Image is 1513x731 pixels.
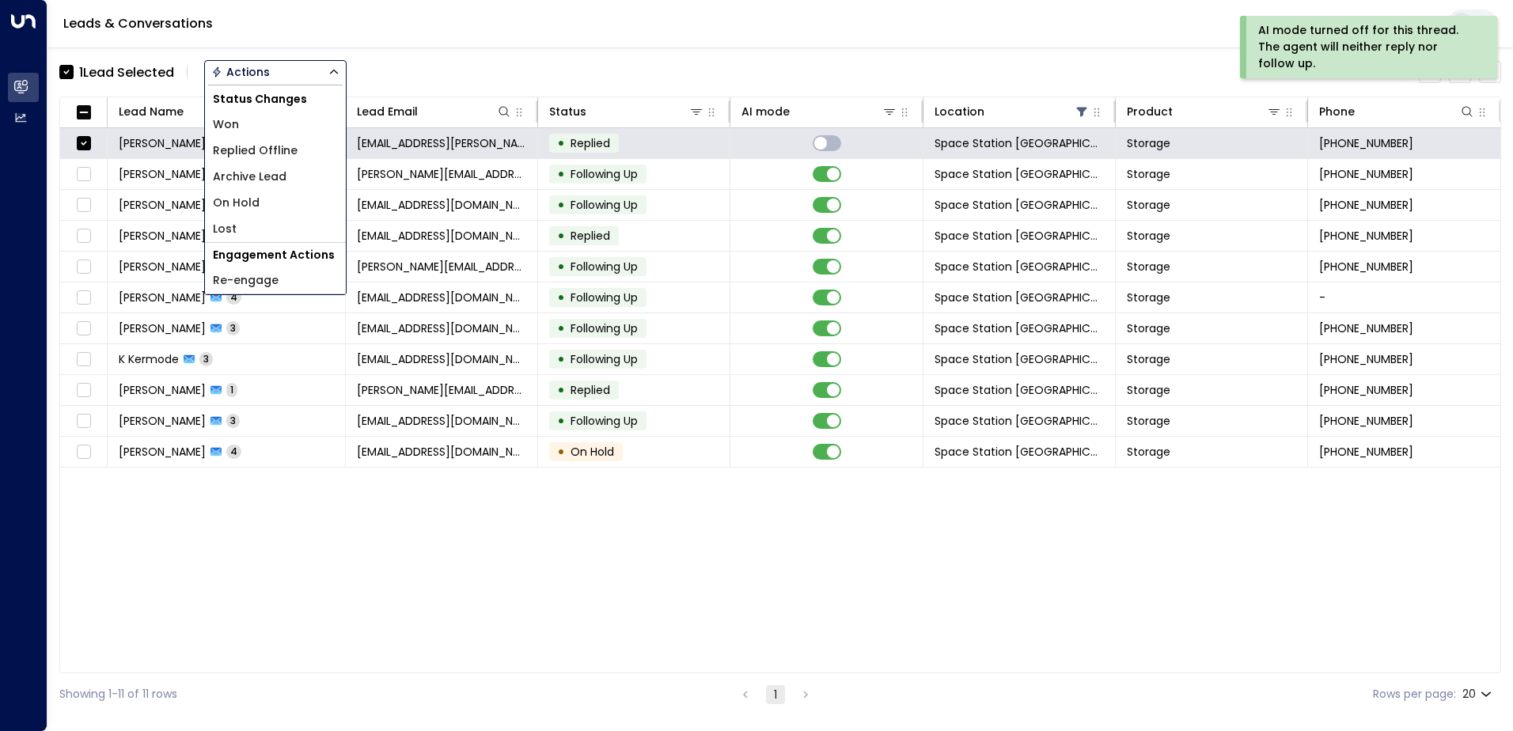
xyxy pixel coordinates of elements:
[226,414,240,427] span: 3
[549,102,704,121] div: Status
[199,352,213,365] span: 3
[935,413,1104,429] span: Space Station Solihull
[1127,320,1170,336] span: Storage
[357,290,526,305] span: callumbryan15@googlemail.com
[557,130,565,157] div: •
[1373,686,1456,703] label: Rows per page:
[557,407,565,434] div: •
[119,290,206,305] span: Callum Bryan
[59,686,177,703] div: Showing 1-11 of 11 rows
[74,442,93,462] span: Toggle select row
[1258,22,1476,72] div: AI mode turned off for this thread. The agent will neither reply nor follow up.
[357,135,526,151] span: liv.ann.d5@gmail.com
[571,444,614,460] span: On Hold
[204,60,347,84] button: Actions
[119,228,206,244] span: Charlie Mills
[935,444,1104,460] span: Space Station Solihull
[571,413,638,429] span: Following Up
[1319,444,1413,460] span: +447500535001
[357,228,526,244] span: charliexmills@icloud.com
[74,411,93,431] span: Toggle select row
[557,161,565,187] div: •
[735,684,816,704] nav: pagination navigation
[119,135,206,151] span: J Holmes
[557,222,565,249] div: •
[63,14,213,32] a: Leads & Conversations
[1319,413,1413,429] span: +447827157358
[74,226,93,246] span: Toggle select row
[79,62,174,82] div: 1 Lead Selected
[74,257,93,277] span: Toggle select row
[74,165,93,184] span: Toggle select row
[119,166,206,182] span: James Weller
[557,191,565,218] div: •
[766,685,785,704] button: page 1
[211,65,270,79] div: Actions
[1308,282,1500,312] td: -
[1127,102,1282,121] div: Product
[557,284,565,311] div: •
[571,197,638,213] span: Following Up
[204,60,347,84] div: Button group with a nested menu
[557,438,565,465] div: •
[1319,228,1413,244] span: +447946275222
[357,413,526,429] span: cossiebcfc@yahoo.co.uk
[935,382,1104,398] span: Space Station Solihull
[119,351,179,367] span: K Kermode
[357,259,526,275] span: daren.adams@icloud.com
[741,102,790,121] div: AI mode
[571,290,638,305] span: Following Up
[357,382,526,398] span: reiss.gough@yahoo.com
[571,259,638,275] span: Following Up
[935,320,1104,336] span: Space Station Solihull
[213,142,298,159] span: Replied Offline
[557,346,565,373] div: •
[213,169,286,185] span: Archive Lead
[1319,102,1475,121] div: Phone
[1319,102,1355,121] div: Phone
[1127,413,1170,429] span: Storage
[1127,102,1173,121] div: Product
[1127,382,1170,398] span: Storage
[1127,166,1170,182] span: Storage
[74,319,93,339] span: Toggle select row
[1319,197,1413,213] span: +441252845336
[119,259,206,275] span: Daren Adams
[1127,228,1170,244] span: Storage
[571,228,610,244] span: Replied
[119,197,206,213] span: Peter Stylles
[357,320,526,336] span: j.oliver1964@yahoo.co.uk
[1462,683,1495,706] div: 20
[357,102,418,121] div: Lead Email
[1127,259,1170,275] span: Storage
[213,272,279,289] span: Re-engage
[213,195,260,211] span: On Hold
[1319,382,1413,398] span: +447498914926
[205,243,346,267] h1: Engagement Actions
[571,135,610,151] span: Replied
[119,102,184,121] div: Lead Name
[935,228,1104,244] span: Space Station Solihull
[557,253,565,280] div: •
[74,134,93,153] span: Toggle select row
[357,166,526,182] span: jim-weller@outlook.com
[935,197,1104,213] span: Space Station Solihull
[557,315,565,342] div: •
[74,381,93,400] span: Toggle select row
[1127,351,1170,367] span: Storage
[935,259,1104,275] span: Space Station Solihull
[935,102,1090,121] div: Location
[357,197,526,213] span: styles@bluetools.co.uk
[741,102,897,121] div: AI mode
[935,290,1104,305] span: Space Station Solihull
[357,444,526,460] span: hello@karennjohnson.co.uk
[1319,320,1413,336] span: +447762786936
[935,166,1104,182] span: Space Station Solihull
[119,102,320,121] div: Lead Name
[205,87,346,112] h1: Status Changes
[549,102,586,121] div: Status
[74,288,93,308] span: Toggle select row
[1127,135,1170,151] span: Storage
[226,321,240,335] span: 3
[1127,197,1170,213] span: Storage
